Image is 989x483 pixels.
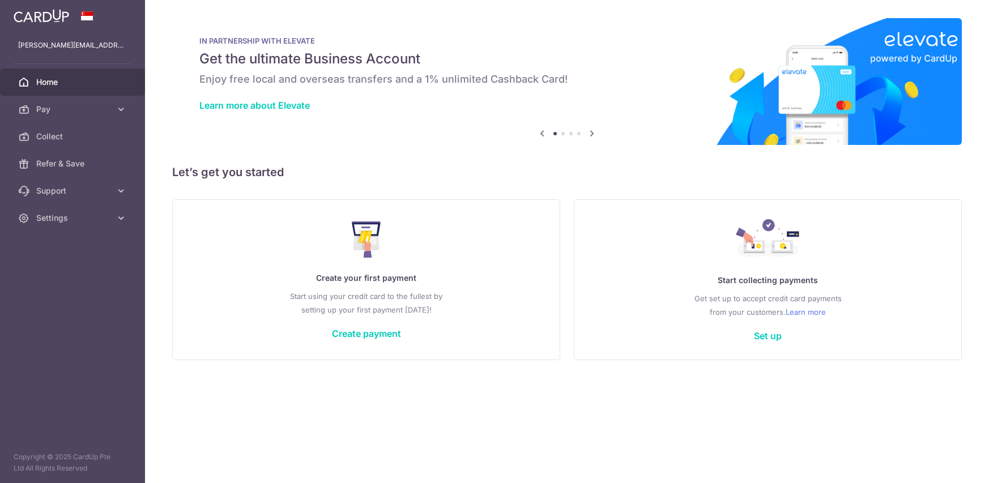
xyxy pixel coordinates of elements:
[199,100,310,111] a: Learn more about Elevate
[172,18,962,145] img: Renovation banner
[199,50,935,68] h5: Get the ultimate Business Account
[199,72,935,86] h6: Enjoy free local and overseas transfers and a 1% unlimited Cashback Card!
[172,163,962,181] h5: Let’s get you started
[36,131,111,142] span: Collect
[352,221,381,258] img: Make Payment
[786,305,826,319] a: Learn more
[597,292,939,319] p: Get set up to accept credit card payments from your customers.
[18,40,127,51] p: [PERSON_NAME][EMAIL_ADDRESS][DOMAIN_NAME]
[36,76,111,88] span: Home
[36,104,111,115] span: Pay
[754,330,782,341] a: Set up
[195,289,537,317] p: Start using your credit card to the fullest by setting up your first payment [DATE]!
[597,273,939,287] p: Start collecting payments
[14,9,69,23] img: CardUp
[332,328,401,339] a: Create payment
[36,158,111,169] span: Refer & Save
[36,212,111,224] span: Settings
[195,271,537,285] p: Create your first payment
[199,36,935,45] p: IN PARTNERSHIP WITH ELEVATE
[736,219,800,260] img: Collect Payment
[36,185,111,196] span: Support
